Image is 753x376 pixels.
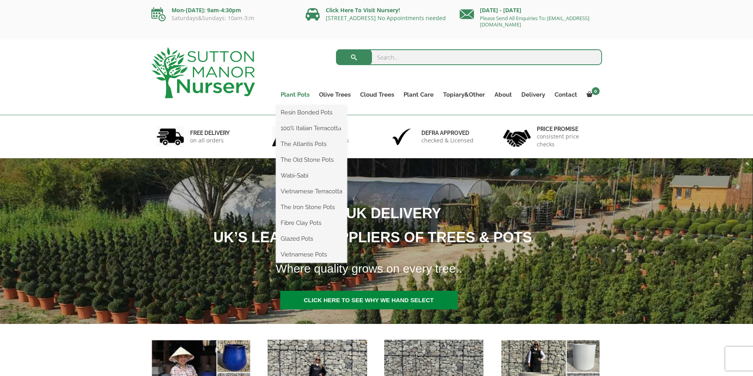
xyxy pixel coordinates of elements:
p: consistent price checks [537,133,597,148]
a: Topiary&Other [438,89,490,100]
a: Olive Trees [314,89,355,100]
img: logo [151,47,255,98]
h1: Where quality grows on every tree.. [266,257,655,281]
h6: Defra approved [421,129,474,137]
a: The Atlantis Pots [276,138,347,150]
a: Click Here To Visit Nursery! [326,6,400,14]
a: Resin Bonded Pots [276,107,347,118]
a: Wabi-Sabi [276,170,347,181]
img: 4.jpg [503,125,531,149]
p: checked & Licensed [421,137,474,144]
h6: Price promise [537,125,597,133]
a: 100% Italian Terracotta [276,122,347,134]
a: Plant Care [399,89,438,100]
a: Glazed Pots [276,233,347,245]
a: [STREET_ADDRESS] No Appointments needed [326,14,446,22]
p: on all orders [190,137,230,144]
a: Vietnamese Terracotta [276,185,347,197]
img: 2.jpg [272,127,300,147]
a: Delivery [517,89,550,100]
p: [DATE] - [DATE] [460,6,602,15]
a: 0 [582,89,602,100]
a: The Old Stone Pots [276,154,347,166]
span: 0 [592,87,600,95]
img: 1.jpg [157,127,184,147]
a: About [490,89,517,100]
a: Plant Pots [276,89,314,100]
h6: FREE DELIVERY [190,129,230,137]
a: Vietnamese Pots [276,249,347,260]
img: 3.jpg [388,127,415,147]
h1: FREE UK DELIVERY UK’S LEADING SUPPLIERS OF TREES & POTS [82,201,654,249]
a: Cloud Trees [355,89,399,100]
a: Fibre Clay Pots [276,217,347,229]
a: The Iron Stone Pots [276,201,347,213]
p: Saturdays&Sundays: 10am-3:m [151,15,294,21]
p: Mon-[DATE]: 9am-4:30pm [151,6,294,15]
a: Contact [550,89,582,100]
input: Search... [336,49,602,65]
a: Please Send All Enquiries To: [EMAIL_ADDRESS][DOMAIN_NAME] [480,15,589,28]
